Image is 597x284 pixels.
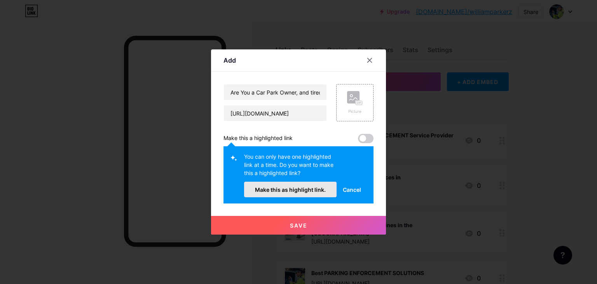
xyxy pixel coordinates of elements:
span: Save [290,222,307,229]
span: Make this as highlight link. [255,186,326,193]
button: Make this as highlight link. [244,182,337,197]
div: Add [223,56,236,65]
input: URL [224,105,326,121]
button: Save [211,216,386,235]
div: Picture [347,109,363,114]
span: Cancel [343,186,361,194]
button: Cancel [337,182,367,197]
div: Make this a highlighted link [223,134,293,143]
input: Title [224,84,326,100]
div: You can only have one highlighted link at a time. Do you want to make this a highlighted link? [244,153,337,182]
